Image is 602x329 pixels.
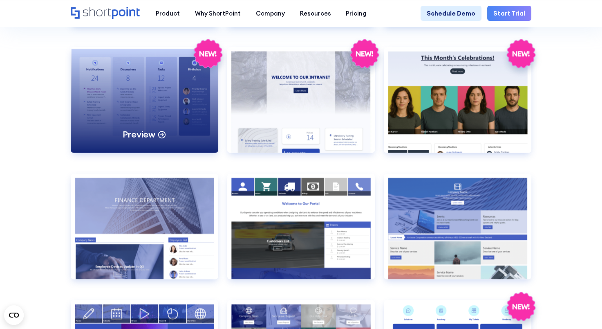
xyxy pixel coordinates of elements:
div: Why ShortPoint [195,9,241,18]
div: Resources [300,9,331,18]
div: Pricing [346,9,367,18]
p: Preview [122,128,155,140]
a: Schedule Demo [421,6,481,21]
a: Company [248,6,292,21]
a: Start Trial [487,6,531,21]
a: Pricing [338,6,374,21]
div: Company [256,9,285,18]
iframe: Chat Widget [561,290,602,329]
a: HR 8 [227,47,375,164]
a: HR 7Preview [71,47,218,164]
a: Home [71,7,141,20]
div: チャットウィジェット [561,290,602,329]
a: Intranet Layout 2 [227,174,375,291]
a: Why ShortPoint [188,6,248,21]
a: HR 9 [384,47,531,164]
button: Open CMP widget [4,305,24,325]
div: Product [156,9,180,18]
a: Intranet Layout 3 [384,174,531,291]
a: Intranet Layout [71,174,218,291]
a: Product [148,6,188,21]
a: Resources [292,6,338,21]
